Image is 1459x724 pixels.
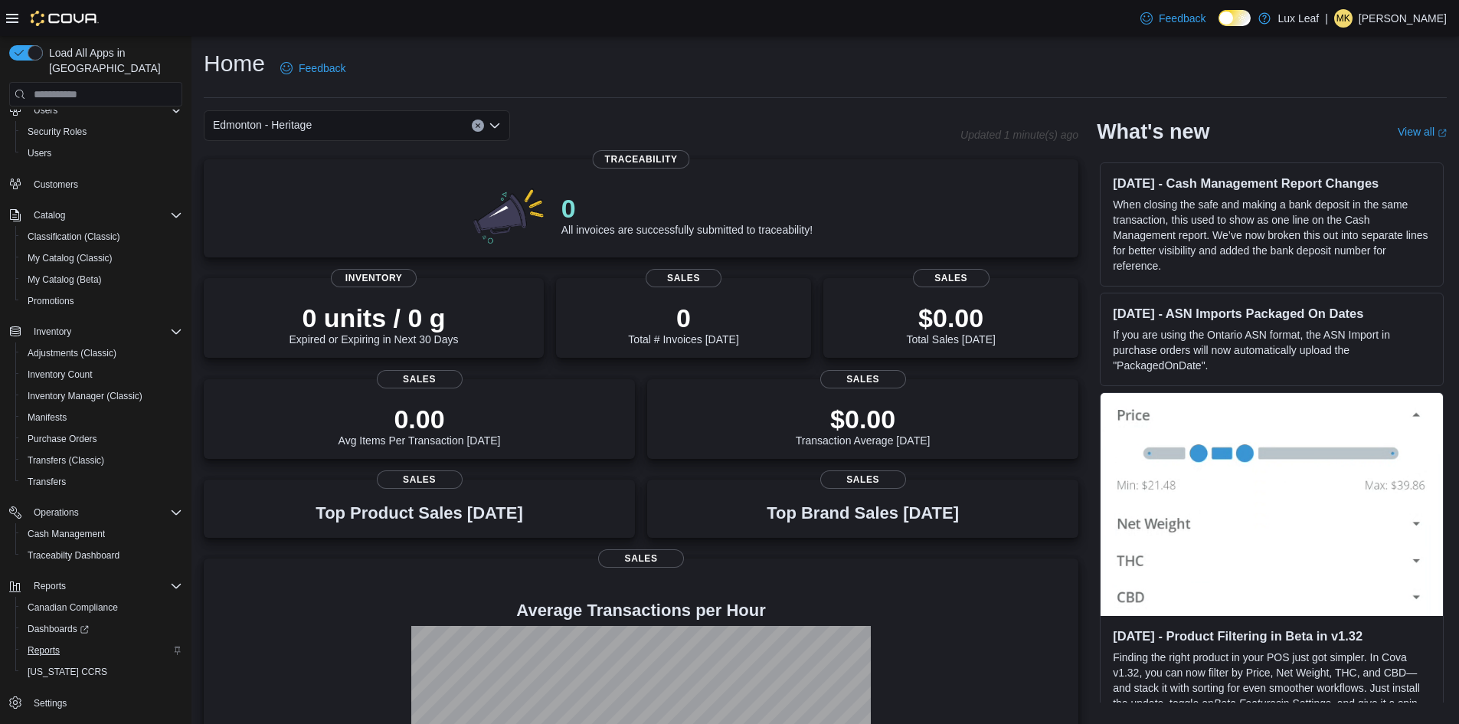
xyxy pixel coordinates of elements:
[28,433,97,445] span: Purchase Orders
[15,269,188,290] button: My Catalog (Beta)
[213,116,312,134] span: Edmonton - Heritage
[28,231,120,243] span: Classification (Classic)
[15,407,188,428] button: Manifests
[28,295,74,307] span: Promotions
[21,144,182,162] span: Users
[820,370,906,388] span: Sales
[204,48,265,79] h1: Home
[28,644,60,657] span: Reports
[299,61,345,76] span: Feedback
[1359,9,1447,28] p: [PERSON_NAME]
[28,274,102,286] span: My Catalog (Beta)
[31,11,99,26] img: Cova
[21,525,111,543] a: Cash Management
[1097,120,1209,144] h2: What's new
[796,404,931,434] p: $0.00
[1159,11,1205,26] span: Feedback
[290,303,459,333] p: 0 units / 0 g
[28,411,67,424] span: Manifests
[21,123,182,141] span: Security Roles
[15,247,188,269] button: My Catalog (Classic)
[906,303,995,333] p: $0.00
[960,129,1078,141] p: Updated 1 minute(s) ago
[28,206,71,224] button: Catalog
[598,549,684,568] span: Sales
[21,228,182,246] span: Classification (Classic)
[3,575,188,597] button: Reports
[34,326,71,338] span: Inventory
[339,404,501,447] div: Avg Items Per Transaction [DATE]
[21,249,119,267] a: My Catalog (Classic)
[28,175,182,194] span: Customers
[21,473,182,491] span: Transfers
[21,473,72,491] a: Transfers
[21,620,182,638] span: Dashboards
[21,365,99,384] a: Inventory Count
[15,364,188,385] button: Inventory Count
[21,430,182,448] span: Purchase Orders
[646,269,722,287] span: Sales
[21,598,124,617] a: Canadian Compliance
[1438,129,1447,138] svg: External link
[28,390,142,402] span: Inventory Manager (Classic)
[28,549,119,562] span: Traceabilty Dashboard
[1113,175,1431,191] h3: [DATE] - Cash Management Report Changes
[28,175,84,194] a: Customers
[21,292,182,310] span: Promotions
[1278,9,1320,28] p: Lux Leaf
[43,45,182,76] span: Load All Apps in [GEOGRAPHIC_DATA]
[28,577,72,595] button: Reports
[21,387,149,405] a: Inventory Manager (Classic)
[472,120,484,132] button: Clear input
[21,408,73,427] a: Manifests
[339,404,501,434] p: 0.00
[1113,306,1431,321] h3: [DATE] - ASN Imports Packaged On Dates
[15,471,188,493] button: Transfers
[28,101,182,120] span: Users
[1113,628,1431,644] h3: [DATE] - Product Filtering in Beta in v1.32
[15,290,188,312] button: Promotions
[15,661,188,683] button: [US_STATE] CCRS
[21,144,57,162] a: Users
[21,451,110,470] a: Transfers (Classic)
[21,620,95,638] a: Dashboards
[15,143,188,164] button: Users
[21,270,182,289] span: My Catalog (Beta)
[34,506,79,519] span: Operations
[15,523,188,545] button: Cash Management
[21,408,182,427] span: Manifests
[15,385,188,407] button: Inventory Manager (Classic)
[28,666,107,678] span: [US_STATE] CCRS
[28,369,93,381] span: Inventory Count
[28,476,66,488] span: Transfers
[28,347,116,359] span: Adjustments (Classic)
[1113,327,1431,373] p: If you are using the Ontario ASN format, the ASN Import in purchase orders will now automatically...
[28,503,182,522] span: Operations
[28,693,182,713] span: Settings
[331,269,417,287] span: Inventory
[28,126,87,138] span: Security Roles
[28,503,85,522] button: Operations
[28,323,77,341] button: Inventory
[628,303,738,346] div: Total # Invoices [DATE]
[290,303,459,346] div: Expired or Expiring in Next 30 Days
[15,226,188,247] button: Classification (Classic)
[561,193,813,224] p: 0
[21,365,182,384] span: Inventory Count
[21,387,182,405] span: Inventory Manager (Classic)
[1334,9,1353,28] div: Melissa Kuefler
[21,663,113,681] a: [US_STATE] CCRS
[3,205,188,226] button: Catalog
[906,303,995,346] div: Total Sales [DATE]
[28,577,182,595] span: Reports
[377,370,463,388] span: Sales
[28,323,182,341] span: Inventory
[34,580,66,592] span: Reports
[21,430,103,448] a: Purchase Orders
[21,525,182,543] span: Cash Management
[377,470,463,489] span: Sales
[820,470,906,489] span: Sales
[28,601,118,614] span: Canadian Compliance
[21,663,182,681] span: Washington CCRS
